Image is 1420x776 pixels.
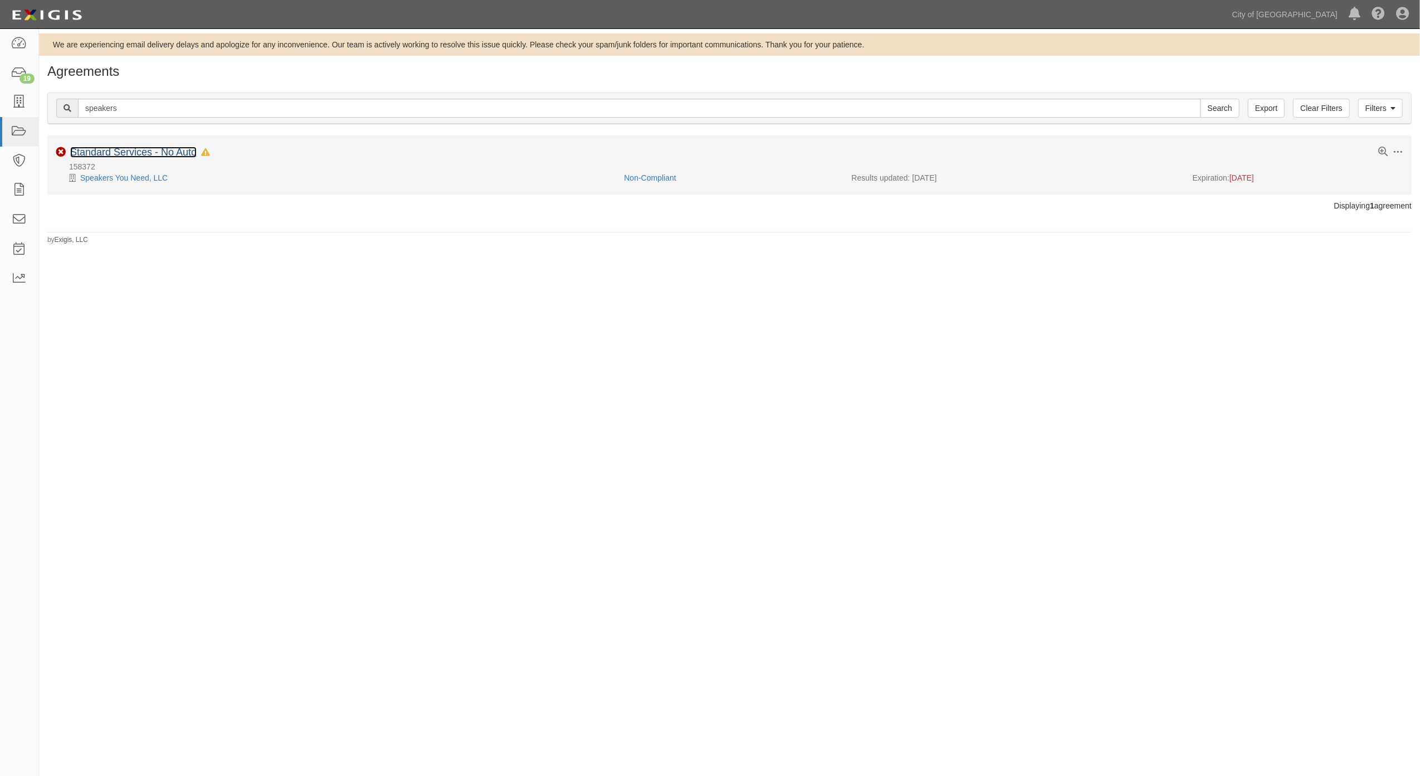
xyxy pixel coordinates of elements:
[55,236,88,244] a: Exigis, LLC
[1293,99,1349,118] a: Clear Filters
[1227,3,1343,26] a: City of [GEOGRAPHIC_DATA]
[56,161,1412,172] div: 158372
[8,5,85,25] img: logo-5460c22ac91f19d4615b14bd174203de0afe785f0fc80cf4dbbc73dc1793850b.png
[852,172,1176,183] div: Results updated: [DATE]
[19,74,35,84] div: 19
[1370,201,1374,210] b: 1
[56,147,66,157] i: Non-Compliant
[39,39,1420,50] div: We are experiencing email delivery delays and apologize for any inconvenience. Our team is active...
[70,147,197,158] a: Standard Services - No Auto
[1378,147,1388,157] a: View results summary
[1229,173,1254,182] span: [DATE]
[1193,172,1403,183] div: Expiration:
[70,147,210,159] div: Standard Services - No Auto
[78,99,1201,118] input: Search
[1248,99,1285,118] a: Export
[1372,8,1385,21] i: Help Center - Complianz
[56,172,616,183] div: Speakers You Need, LLC
[624,173,676,182] a: Non-Compliant
[47,64,1412,79] h1: Agreements
[39,200,1420,211] div: Displaying agreement
[47,235,88,245] small: by
[201,149,210,157] i: In Default since 08/22/2025
[80,173,168,182] a: Speakers You Need, LLC
[1358,99,1403,118] a: Filters
[1201,99,1240,118] input: Search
